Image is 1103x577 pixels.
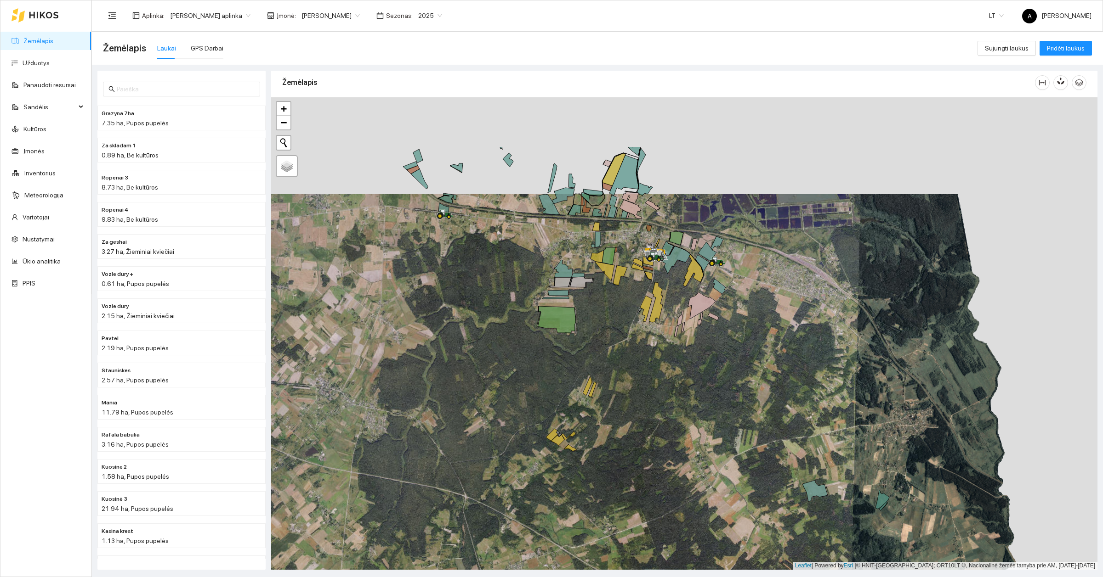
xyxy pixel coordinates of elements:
span: 2025 [418,9,442,22]
span: + [281,103,287,114]
span: 2.19 ha, Pupos pupelės [102,344,169,352]
a: Inventorius [24,169,56,177]
span: 3.16 ha, Pupos pupelės [102,441,169,448]
input: Paieška [117,84,255,94]
button: column-width [1035,75,1050,90]
span: Pridėti laukus [1047,43,1085,53]
span: Pavtel [102,334,119,343]
a: Ūkio analitika [23,258,61,265]
a: Leaflet [795,562,812,569]
span: 11.79 ha, Pupos pupelės [102,409,173,416]
span: 21.94 ha, Pupos pupelės [102,505,173,512]
span: Sezonas : [386,11,413,21]
span: calendar [376,12,384,19]
span: Jerzy Gvozdovič [301,9,360,22]
span: A [1028,9,1032,23]
a: Pridėti laukus [1040,45,1092,52]
span: 8.73 ha, Be kultūros [102,184,158,191]
div: Laukai [157,43,176,53]
div: Žemėlapis [282,69,1035,95]
a: Kultūros [23,125,46,133]
span: Kuosine 2 [102,463,127,471]
span: | [855,562,856,569]
span: 1.58 ha, Pupos pupelės [102,473,169,480]
span: layout [132,12,140,19]
a: Layers [277,156,297,176]
span: 0.61 ha, Pupos pupelės [102,280,169,287]
span: 0.89 ha, Be kultūros [102,151,159,159]
span: Kasina krest [102,527,133,536]
span: LT [989,9,1004,22]
a: Žemėlapis [23,37,53,45]
span: Ropenai 4 [102,206,128,214]
span: Stauniskes [102,366,131,375]
a: Panaudoti resursai [23,81,76,89]
span: column-width [1035,79,1049,86]
span: 1.13 ha, Pupos pupelės [102,537,169,544]
a: Nustatymai [23,235,55,243]
a: Meteorologija [24,191,63,199]
span: Žemėlapis [103,41,146,56]
button: Sujungti laukus [978,41,1036,56]
span: Rafala babulia [102,431,140,439]
a: Sujungti laukus [978,45,1036,52]
a: Esri [844,562,853,569]
div: GPS Darbai [191,43,223,53]
span: Sujungti laukus [985,43,1029,53]
span: − [281,117,287,128]
span: 3.27 ha, Žieminiai kviečiai [102,248,174,255]
a: Vartotojai [23,213,49,221]
span: Grazyna 7ha [102,109,134,118]
span: Kuosinė 3 [102,495,127,504]
span: Za skladam 1 [102,141,136,150]
span: Vozle dury [102,302,129,311]
span: Jerzy Gvozdovicz aplinka [170,9,250,22]
span: Aplinka : [142,11,165,21]
button: menu-fold [103,6,121,25]
span: search [108,86,115,92]
a: PPIS [23,280,35,287]
span: Za geshai [102,238,127,246]
span: 2.15 ha, Žieminiai kviečiai [102,312,175,319]
span: Sandėlis [23,98,76,116]
span: Ropenai 3 [102,174,128,182]
div: | Powered by © HNIT-[GEOGRAPHIC_DATA]; ORT10LT ©, Nacionalinė žemės tarnyba prie AM, [DATE]-[DATE] [793,562,1097,570]
span: menu-fold [108,11,116,20]
button: Pridėti laukus [1040,41,1092,56]
a: Užduotys [23,59,50,67]
span: Vozle dury + [102,270,133,279]
button: Initiate a new search [277,136,290,150]
span: shop [267,12,274,19]
span: Įmonė : [277,11,296,21]
span: 9.83 ha, Be kultūros [102,216,158,223]
span: [PERSON_NAME] [1022,12,1092,19]
span: 2.57 ha, Pupos pupelės [102,376,169,384]
span: 7.35 ha, Pupos pupelės [102,119,169,127]
span: Mania [102,398,117,407]
a: Įmonės [23,147,45,155]
a: Zoom in [277,102,290,116]
a: Zoom out [277,116,290,129]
